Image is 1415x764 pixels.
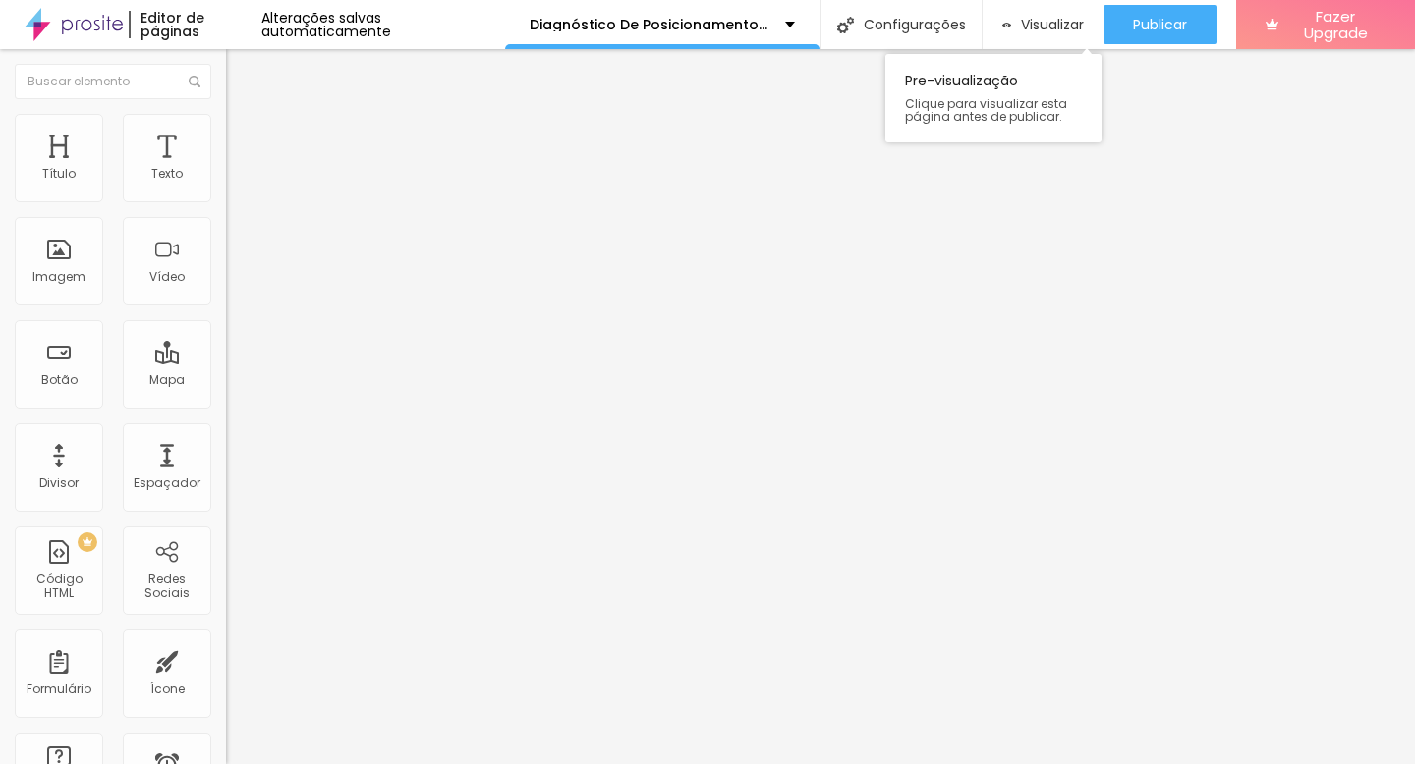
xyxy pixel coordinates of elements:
div: Botão [41,373,78,387]
div: Texto [151,167,183,181]
div: Divisor [39,476,79,490]
div: Formulário [27,682,91,696]
div: Ícone [150,682,185,696]
img: view-1.svg [1002,17,1010,33]
iframe: Editor [226,49,1415,764]
span: Clique para visualizar esta página antes de publicar. [905,97,1082,123]
div: Imagem [32,270,85,284]
div: Vídeo [149,270,185,284]
div: Espaçador [134,476,200,490]
span: Fazer Upgrade [1286,8,1386,42]
button: Visualizar [983,5,1103,44]
div: Pre-visualização [885,54,1102,142]
p: Diagnóstico De Posicionamento - MIM [530,18,770,31]
div: Mapa [149,373,185,387]
div: Código HTML [20,573,97,601]
div: Editor de páginas [129,11,262,38]
input: Buscar elemento [15,64,211,99]
img: Icone [837,17,854,33]
img: Icone [189,76,200,87]
span: Publicar [1133,17,1187,32]
div: Alterações salvas automaticamente [261,11,504,38]
span: Visualizar [1021,17,1084,32]
div: Redes Sociais [128,573,205,601]
button: Publicar [1104,5,1217,44]
div: Título [42,167,76,181]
